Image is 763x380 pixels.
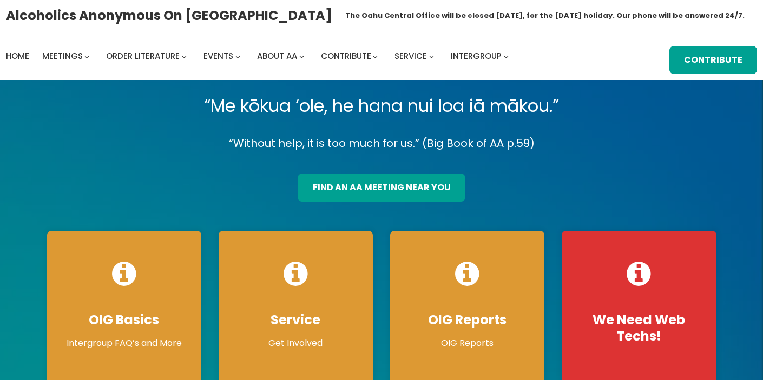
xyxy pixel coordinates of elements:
a: Contribute [669,46,757,74]
h4: OIG Basics [58,312,190,328]
h4: OIG Reports [401,312,534,328]
span: Meetings [42,50,83,62]
button: Service submenu [429,54,434,58]
nav: Intergroup [6,49,512,64]
a: Intergroup [451,49,502,64]
h4: We Need Web Techs! [573,312,705,344]
button: Meetings submenu [84,54,89,58]
a: Contribute [321,49,371,64]
p: Get Involved [229,337,362,350]
a: find an aa meeting near you [298,174,465,202]
p: OIG Reports [401,337,534,350]
a: Meetings [42,49,83,64]
button: About AA submenu [299,54,304,58]
p: “Me kōkua ‘ole, he hana nui loa iā mākou.” [38,91,725,121]
a: About AA [257,49,297,64]
a: Service [394,49,427,64]
h4: Service [229,312,362,328]
span: Contribute [321,50,371,62]
button: Events submenu [235,54,240,58]
a: Alcoholics Anonymous on [GEOGRAPHIC_DATA] [6,4,332,27]
span: Events [203,50,233,62]
p: “Without help, it is too much for us.” (Big Book of AA p.59) [38,134,725,153]
span: Order Literature [106,50,180,62]
button: Intergroup submenu [504,54,509,58]
button: Contribute submenu [373,54,378,58]
button: Order Literature submenu [182,54,187,58]
a: Events [203,49,233,64]
span: About AA [257,50,297,62]
span: Home [6,50,29,62]
span: Intergroup [451,50,502,62]
h1: The Oahu Central Office will be closed [DATE], for the [DATE] holiday. Our phone will be answered... [345,10,745,21]
a: Home [6,49,29,64]
p: Intergroup FAQ’s and More [58,337,190,350]
span: Service [394,50,427,62]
